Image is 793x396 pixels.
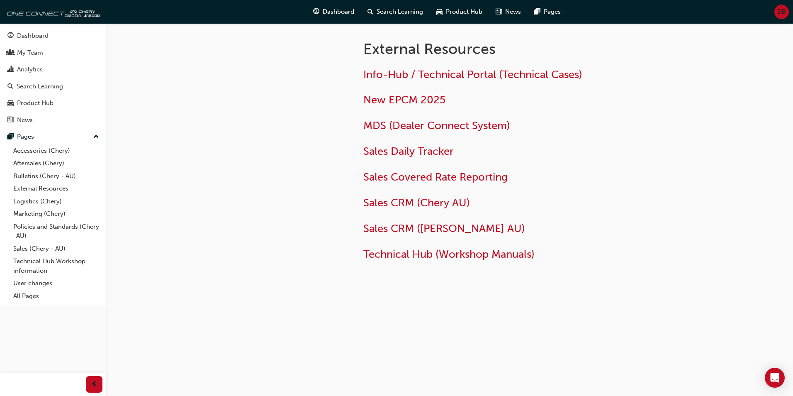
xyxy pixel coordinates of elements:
img: oneconnect [4,3,100,20]
a: guage-iconDashboard [306,3,361,20]
a: pages-iconPages [528,3,567,20]
button: Pages [3,129,102,144]
a: Sales (Chery - AU) [10,242,102,255]
span: News [505,7,521,17]
a: car-iconProduct Hub [430,3,489,20]
a: Search Learning [3,79,102,94]
a: news-iconNews [489,3,528,20]
a: External Resources [10,182,102,195]
span: DB [777,7,786,17]
a: search-iconSearch Learning [361,3,430,20]
span: news-icon [7,117,14,124]
a: MDS (Dealer Connect System) [363,119,510,132]
span: car-icon [436,7,443,17]
button: DB [774,5,789,19]
div: Pages [17,132,34,142]
a: Sales CRM (Chery AU) [363,196,470,209]
a: My Team [3,45,102,61]
a: User changes [10,277,102,290]
a: Technical Hub (Workshop Manuals) [363,248,535,261]
span: Dashboard [323,7,354,17]
span: news-icon [496,7,502,17]
div: Open Intercom Messenger [765,368,785,388]
span: search-icon [367,7,373,17]
div: My Team [17,48,43,58]
span: pages-icon [534,7,540,17]
span: guage-icon [313,7,319,17]
a: Bulletins (Chery - AU) [10,170,102,183]
button: DashboardMy TeamAnalyticsSearch LearningProduct HubNews [3,27,102,129]
span: search-icon [7,83,13,90]
a: Analytics [3,62,102,77]
span: up-icon [93,132,99,142]
a: All Pages [10,290,102,303]
span: pages-icon [7,133,14,141]
div: News [17,115,33,125]
span: guage-icon [7,32,14,40]
a: Dashboard [3,28,102,44]
a: Logistics (Chery) [10,195,102,208]
a: Policies and Standards (Chery -AU) [10,220,102,242]
span: car-icon [7,100,14,107]
a: Product Hub [3,95,102,111]
a: Aftersales (Chery) [10,157,102,170]
div: Analytics [17,65,43,74]
a: Sales Covered Rate Reporting [363,171,508,183]
span: Pages [544,7,561,17]
div: Search Learning [17,82,63,91]
a: Marketing (Chery) [10,208,102,220]
div: Dashboard [17,31,49,41]
div: Product Hub [17,98,54,108]
a: News [3,112,102,128]
a: Sales Daily Tracker [363,145,454,158]
h1: External Resources [363,40,635,58]
a: Sales CRM ([PERSON_NAME] AU) [363,222,525,235]
span: prev-icon [91,379,97,390]
a: Info-Hub / Technical Portal (Technical Cases) [363,68,582,81]
a: Accessories (Chery) [10,144,102,157]
a: New EPCM 2025 [363,93,445,106]
span: Product Hub [446,7,482,17]
span: Search Learning [377,7,423,17]
span: chart-icon [7,66,14,73]
span: people-icon [7,49,14,57]
a: Technical Hub Workshop information [10,255,102,277]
